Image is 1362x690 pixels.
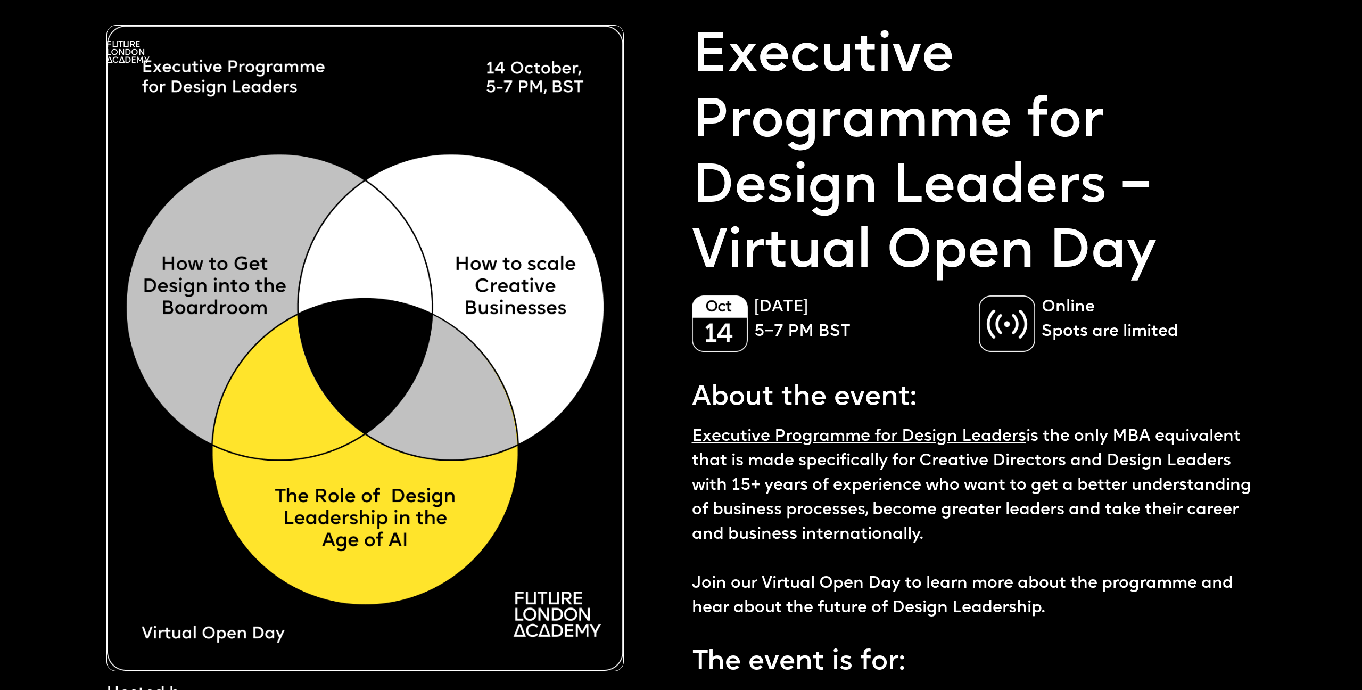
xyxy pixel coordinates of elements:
[692,25,1267,286] p: Executive Programme for Design Leaders – Virtual Open Day
[692,637,1267,684] p: The event is for:
[692,425,1267,621] p: is the only MBA equivalent that is made specifically for Creative Directors and Design Leaders wi...
[754,295,968,344] p: [DATE] 5–7 PM BST
[692,429,1026,445] a: Executive Programme for Design Leaders
[692,372,1267,419] p: About the event:
[106,41,150,63] img: A logo saying in 3 lines: Future London Academy
[1042,295,1256,344] p: Online Spots are limited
